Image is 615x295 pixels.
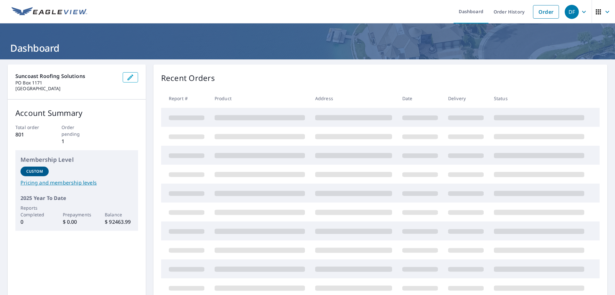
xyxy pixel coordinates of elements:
th: Date [397,89,443,108]
p: Prepayments [63,211,91,218]
a: Order [533,5,559,19]
p: 801 [15,131,46,138]
th: Product [209,89,310,108]
p: Custom [26,169,43,174]
p: Order pending [61,124,92,137]
p: 0 [20,218,49,226]
img: EV Logo [12,7,87,17]
p: [GEOGRAPHIC_DATA] [15,86,118,91]
p: suncoast roofing solutions [15,72,118,80]
a: Pricing and membership levels [20,179,133,187]
h1: Dashboard [8,41,607,55]
th: Address [310,89,397,108]
p: Total order [15,124,46,131]
th: Status [489,89,589,108]
p: Account Summary [15,107,138,119]
p: 2025 Year To Date [20,194,133,202]
p: Reports Completed [20,204,49,218]
p: $ 92463.99 [105,218,133,226]
div: DF [565,5,579,19]
p: 1 [61,137,92,145]
p: $ 0.00 [63,218,91,226]
p: Recent Orders [161,72,215,84]
th: Delivery [443,89,489,108]
p: PO Box 1171 [15,80,118,86]
p: Balance [105,211,133,218]
p: Membership Level [20,155,133,164]
th: Report # [161,89,209,108]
